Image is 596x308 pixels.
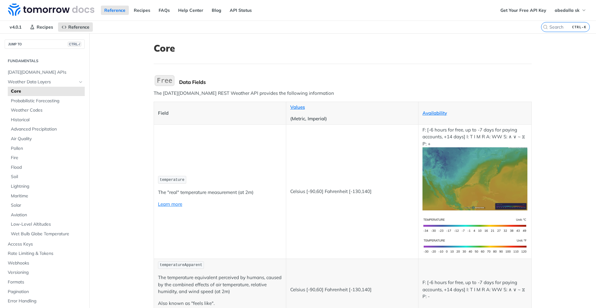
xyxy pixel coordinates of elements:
span: Pollen [11,145,83,152]
a: Blog [208,6,225,15]
p: Celsius [-90,60] Fahrenheit [-130,140] [290,286,414,293]
a: Aviation [8,210,85,220]
a: Recipes [130,6,154,15]
span: Error Handling [8,298,83,304]
span: Weather Codes [11,107,83,113]
span: Formats [8,279,83,285]
span: Access Keys [8,241,83,247]
a: Get Your Free API Key [497,6,550,15]
p: Celsius [-90,60] Fahrenheit [-130,140] [290,188,414,195]
a: Webhooks [5,259,85,268]
a: Core [8,87,85,96]
p: F: [-6 hours for free, up to -7 days for paying accounts, +14 days] I: T I M R A: WW S: ∧ ∨ ~ ⧖ P: - [422,279,527,300]
a: Historical [8,115,85,125]
span: Flood [11,164,83,171]
span: Probabilistic Forecasting [11,98,83,104]
span: Rate Limiting & Tokens [8,251,83,257]
a: Fire [8,153,85,163]
p: Field [158,110,282,117]
a: Advanced Precipitation [8,125,85,134]
span: Advanced Precipitation [11,126,83,132]
span: Soil [11,174,83,180]
button: Hide subpages for Weather Data Layers [78,80,83,85]
span: Lightning [11,183,83,190]
a: API Status [226,6,255,15]
a: [DATE][DOMAIN_NAME] APIs [5,68,85,77]
h2: Fundamentals [5,58,85,64]
a: Maritime [8,191,85,201]
p: The [DATE][DOMAIN_NAME] REST Weather API provides the following information [154,90,532,97]
a: Formats [5,278,85,287]
a: Learn more [158,201,182,207]
a: Weather Codes [8,106,85,115]
a: Flood [8,163,85,172]
span: Weather Data Layers [8,79,77,85]
a: Pollen [8,144,85,153]
a: Availability [422,110,447,116]
span: Maritime [11,193,83,199]
span: [DATE][DOMAIN_NAME] APIs [8,69,83,76]
span: Solar [11,202,83,209]
a: Weather Data LayersHide subpages for Weather Data Layers [5,77,85,87]
p: F: [-6 hours for free, up to -7 days for paying accounts, +14 days] I: T I M R A: WW S: ∧ ∨ ~ ⧖ P: + [422,126,527,210]
button: abedalla sk [551,6,590,15]
p: The temperature equivalent perceived by humans, caused by the combined effects of air temperature... [158,274,282,295]
a: Solar [8,201,85,210]
span: temperature [160,178,184,182]
span: temperatureApparent [160,263,202,267]
a: Reference [58,22,93,32]
span: Pagination [8,289,83,295]
span: Expand image [422,222,527,228]
a: Error Handling [5,297,85,306]
svg: Search [543,25,548,30]
a: Probabilistic Forecasting [8,96,85,106]
a: Reference [101,6,129,15]
a: Recipes [26,22,56,32]
p: The "real" temperature measurement (at 2m) [158,189,282,196]
span: Aviation [11,212,83,218]
span: Expand image [422,176,527,182]
p: Also known as "feels like". [158,300,282,307]
span: Webhooks [8,260,83,266]
a: FAQs [155,6,173,15]
span: Expand image [422,243,527,249]
span: CTRL-/ [68,42,81,47]
span: abedalla sk [555,7,580,13]
a: Soil [8,172,85,182]
span: Low-Level Altitudes [11,221,83,228]
img: Tomorrow.io Weather API Docs [8,3,94,16]
a: Low-Level Altitudes [8,220,85,229]
a: Rate Limiting & Tokens [5,249,85,258]
a: Access Keys [5,240,85,249]
a: Values [290,104,305,110]
span: Historical [11,117,83,123]
a: Pagination [5,287,85,297]
span: Recipes [37,24,53,30]
h1: Core [154,43,532,54]
span: Air Quality [11,136,83,142]
a: Help Center [175,6,207,15]
p: (Metric, Imperial) [290,115,414,122]
div: Data Fields [179,79,532,85]
button: JUMP TOCTRL-/ [5,39,85,49]
a: Wet Bulb Globe Temperature [8,229,85,239]
a: Lightning [8,182,85,191]
span: Reference [68,24,89,30]
span: Core [11,88,83,94]
a: Versioning [5,268,85,277]
a: Air Quality [8,134,85,144]
span: Wet Bulb Globe Temperature [11,231,83,237]
kbd: CTRL-K [571,24,588,30]
span: v4.0.1 [6,22,25,32]
span: Versioning [8,269,83,276]
span: Fire [11,155,83,161]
